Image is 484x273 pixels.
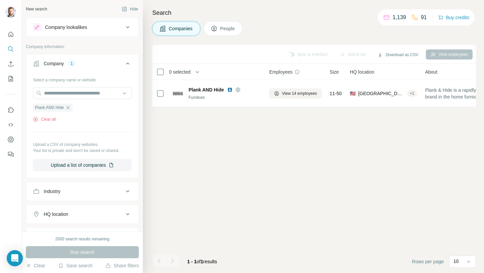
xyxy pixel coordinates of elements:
p: 91 [421,13,427,22]
div: New search [26,6,47,12]
div: Industry [44,188,61,195]
span: Plank AND Hide [189,86,224,93]
button: Dashboard [5,133,16,146]
button: Upload a list of companies [33,159,132,171]
span: of [197,259,201,264]
div: HQ location [44,211,68,218]
img: LinkedIn logo [227,87,233,92]
button: Use Surfe API [5,119,16,131]
button: Enrich CSV [5,58,16,70]
button: Download as CSV [373,50,423,60]
span: Plank AND Hide [35,105,64,111]
img: Avatar [5,7,16,17]
p: Company information [26,44,139,50]
button: HQ location [26,206,138,222]
button: Share filters [106,262,139,269]
button: Company1 [26,55,138,74]
img: Logo of Plank AND Hide [172,88,183,99]
p: Upload a CSV of company websites. [33,142,132,148]
span: People [220,25,236,32]
div: Company [44,60,64,67]
div: + 1 [407,90,417,96]
span: About [425,69,438,75]
button: Quick start [5,28,16,40]
button: Clear [26,262,45,269]
span: Employees [269,69,292,75]
div: Company lookalikes [45,24,87,31]
button: My lists [5,73,16,85]
div: 1 [68,61,76,67]
button: Buy credits [438,13,469,22]
span: 0 selected [169,69,191,75]
button: Hide [117,4,143,14]
span: Size [330,69,339,75]
p: Your list is private and won't be saved or shared. [33,148,132,154]
div: Furniture [189,94,261,101]
div: Select a company name or website [33,74,132,83]
button: Clear all [33,116,56,122]
button: Industry [26,183,138,199]
span: 1 - 1 [187,259,197,264]
button: Save search [58,262,92,269]
span: [GEOGRAPHIC_DATA], [US_STATE] [358,90,404,97]
p: 1,139 [393,13,406,22]
p: 10 [453,258,459,265]
span: Rows per page [412,258,444,265]
span: 1 [201,259,203,264]
button: Use Surfe on LinkedIn [5,104,16,116]
div: 2000 search results remaining [55,236,110,242]
span: results [187,259,217,264]
button: Feedback [5,148,16,160]
span: 🇺🇸 [350,90,356,97]
span: 11-50 [330,90,342,97]
button: Company lookalikes [26,19,138,35]
span: HQ location [350,69,374,75]
button: Search [5,43,16,55]
h4: Search [152,8,476,17]
div: Open Intercom Messenger [7,250,23,266]
span: Companies [169,25,193,32]
button: Annual revenue ($) [26,229,138,245]
span: View 14 employees [282,90,317,96]
button: View 14 employees [269,88,322,99]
